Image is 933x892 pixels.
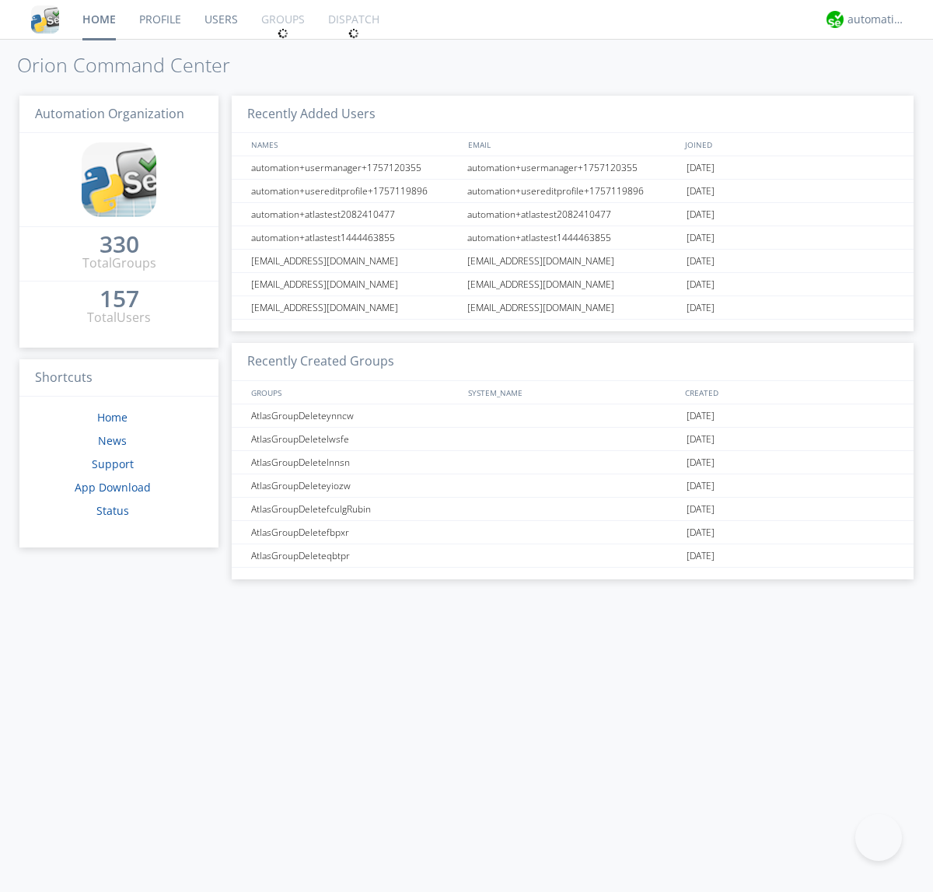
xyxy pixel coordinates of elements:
span: [DATE] [687,474,715,498]
span: [DATE] [687,451,715,474]
div: GROUPS [247,381,460,404]
div: AtlasGroupDeleteyiozw [247,474,463,497]
div: automation+usermanager+1757120355 [463,156,683,179]
a: [EMAIL_ADDRESS][DOMAIN_NAME][EMAIL_ADDRESS][DOMAIN_NAME][DATE] [232,273,914,296]
div: [EMAIL_ADDRESS][DOMAIN_NAME] [247,273,463,296]
a: AtlasGroupDeleteqbtpr[DATE] [232,544,914,568]
h3: Shortcuts [19,359,218,397]
a: automation+usereditprofile+1757119896automation+usereditprofile+1757119896[DATE] [232,180,914,203]
div: automation+atlastest1444463855 [247,226,463,249]
div: NAMES [247,133,460,156]
div: automation+atlastest2082410477 [247,203,463,226]
a: Support [92,456,134,471]
span: Automation Organization [35,105,184,122]
h3: Recently Created Groups [232,343,914,381]
img: cddb5a64eb264b2086981ab96f4c1ba7 [82,142,156,217]
span: [DATE] [687,498,715,521]
a: AtlasGroupDeletelnnsn[DATE] [232,451,914,474]
img: d2d01cd9b4174d08988066c6d424eccd [826,11,844,28]
div: EMAIL [464,133,681,156]
span: [DATE] [687,156,715,180]
a: [EMAIL_ADDRESS][DOMAIN_NAME][EMAIL_ADDRESS][DOMAIN_NAME][DATE] [232,250,914,273]
a: 330 [100,236,139,254]
a: News [98,433,127,448]
div: [EMAIL_ADDRESS][DOMAIN_NAME] [463,273,683,296]
img: spin.svg [278,28,288,39]
a: 157 [100,291,139,309]
div: 157 [100,291,139,306]
div: AtlasGroupDeleteynncw [247,404,463,427]
a: Home [97,410,128,425]
a: automation+atlastest1444463855automation+atlastest1444463855[DATE] [232,226,914,250]
a: App Download [75,480,151,495]
div: Total Users [87,309,151,327]
div: JOINED [681,133,899,156]
div: AtlasGroupDeletefbpxr [247,521,463,544]
img: spin.svg [348,28,359,39]
div: automation+usermanager+1757120355 [247,156,463,179]
div: 330 [100,236,139,252]
div: [EMAIL_ADDRESS][DOMAIN_NAME] [463,296,683,319]
img: cddb5a64eb264b2086981ab96f4c1ba7 [31,5,59,33]
a: automation+usermanager+1757120355automation+usermanager+1757120355[DATE] [232,156,914,180]
span: [DATE] [687,296,715,320]
span: [DATE] [687,180,715,203]
a: Status [96,503,129,518]
div: AtlasGroupDeletelwsfe [247,428,463,450]
div: [EMAIL_ADDRESS][DOMAIN_NAME] [463,250,683,272]
div: [EMAIL_ADDRESS][DOMAIN_NAME] [247,250,463,272]
a: automation+atlastest2082410477automation+atlastest2082410477[DATE] [232,203,914,226]
a: AtlasGroupDeletefculgRubin[DATE] [232,498,914,521]
div: CREATED [681,381,899,404]
div: automation+atlastest1444463855 [463,226,683,249]
a: [EMAIL_ADDRESS][DOMAIN_NAME][EMAIL_ADDRESS][DOMAIN_NAME][DATE] [232,296,914,320]
span: [DATE] [687,404,715,428]
a: AtlasGroupDeleteynncw[DATE] [232,404,914,428]
span: [DATE] [687,250,715,273]
span: [DATE] [687,544,715,568]
span: [DATE] [687,203,715,226]
span: [DATE] [687,521,715,544]
div: automation+usereditprofile+1757119896 [463,180,683,202]
div: automation+atlastest2082410477 [463,203,683,226]
div: [EMAIL_ADDRESS][DOMAIN_NAME] [247,296,463,319]
div: AtlasGroupDeletelnnsn [247,451,463,474]
a: AtlasGroupDeletefbpxr[DATE] [232,521,914,544]
div: Total Groups [82,254,156,272]
span: [DATE] [687,428,715,451]
h3: Recently Added Users [232,96,914,134]
span: [DATE] [687,273,715,296]
div: SYSTEM_NAME [464,381,681,404]
div: AtlasGroupDeletefculgRubin [247,498,463,520]
a: AtlasGroupDeleteyiozw[DATE] [232,474,914,498]
a: AtlasGroupDeletelwsfe[DATE] [232,428,914,451]
div: AtlasGroupDeleteqbtpr [247,544,463,567]
div: automation+atlas [847,12,906,27]
span: [DATE] [687,226,715,250]
div: automation+usereditprofile+1757119896 [247,180,463,202]
iframe: Toggle Customer Support [855,814,902,861]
